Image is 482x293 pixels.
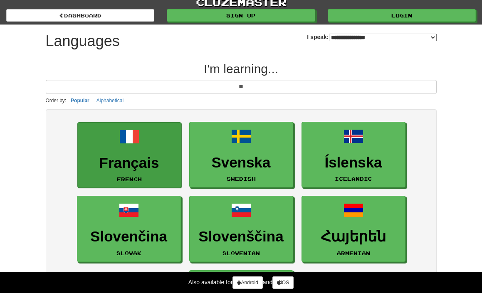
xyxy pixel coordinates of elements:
[189,196,293,262] a: SlovenščinaSlovenian
[82,229,176,245] h3: Slovenčina
[222,250,260,256] small: Slovenian
[46,33,120,49] h1: Languages
[306,155,401,171] h3: Íslenska
[227,176,256,182] small: Swedish
[6,9,154,22] a: dashboard
[329,34,437,41] select: I speak:
[116,250,141,256] small: Slovak
[194,229,289,245] h3: Slovenščina
[337,250,370,256] small: Armenian
[232,276,262,289] a: Android
[189,122,293,188] a: SvenskaSwedish
[117,176,142,182] small: French
[68,96,92,105] button: Popular
[194,155,289,171] h3: Svenska
[46,62,437,76] h2: I'm learning...
[77,196,181,262] a: SlovenčinaSlovak
[307,33,436,41] label: I speak:
[77,122,181,188] a: FrançaisFrench
[167,9,315,22] a: Sign up
[328,9,476,22] a: Login
[306,229,401,245] h3: Հայերեն
[82,155,177,171] h3: Français
[272,276,294,289] a: iOS
[46,98,67,103] small: Order by:
[94,96,126,105] button: Alphabetical
[302,196,405,262] a: ՀայերենArmenian
[335,176,372,182] small: Icelandic
[302,122,405,188] a: ÍslenskaIcelandic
